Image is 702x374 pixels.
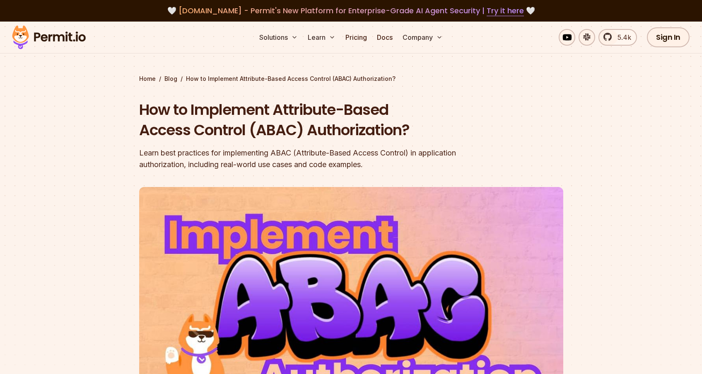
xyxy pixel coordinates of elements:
button: Learn [304,29,339,46]
div: 🤍 🤍 [20,5,682,17]
a: Pricing [342,29,370,46]
div: Learn best practices for implementing ABAC (Attribute-Based Access Control) in application author... [139,147,457,170]
a: Try it here [487,5,524,16]
button: Company [399,29,446,46]
button: Solutions [256,29,301,46]
h1: How to Implement Attribute-Based Access Control (ABAC) Authorization? [139,100,457,141]
span: 5.4k [613,32,631,42]
a: Home [139,75,156,83]
a: Sign In [647,27,690,47]
span: [DOMAIN_NAME] - Permit's New Platform for Enterprise-Grade AI Agent Security | [179,5,524,16]
div: / / [139,75,563,83]
a: Docs [374,29,396,46]
img: Permit logo [8,23,89,51]
a: 5.4k [598,29,637,46]
a: Blog [164,75,177,83]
